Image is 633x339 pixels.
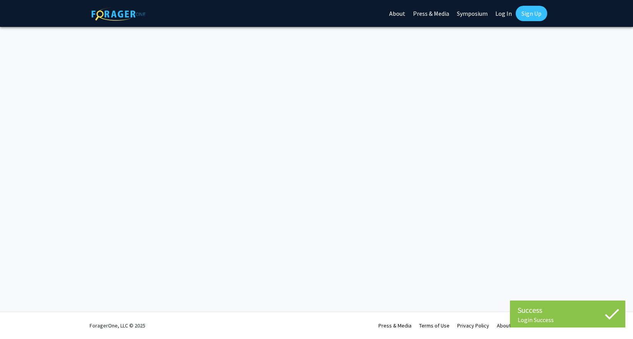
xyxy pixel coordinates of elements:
[457,322,489,329] a: Privacy Policy
[497,322,511,329] a: About
[92,7,145,21] img: ForagerOne Logo
[518,304,618,316] div: Success
[516,6,547,21] a: Sign Up
[90,312,145,339] div: ForagerOne, LLC © 2025
[518,316,618,324] div: Login Success
[378,322,411,329] a: Press & Media
[419,322,450,329] a: Terms of Use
